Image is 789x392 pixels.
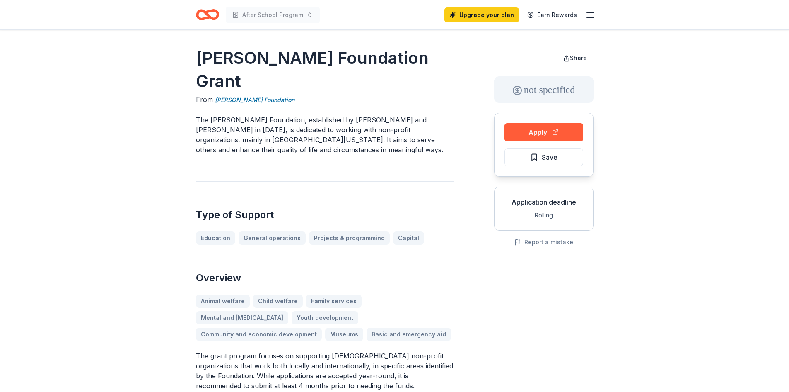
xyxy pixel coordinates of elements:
[494,76,594,103] div: not specified
[501,210,586,220] div: Rolling
[196,115,454,155] p: The [PERSON_NAME] Foundation, established by [PERSON_NAME] and [PERSON_NAME] in [DATE], is dedica...
[196,208,454,222] h2: Type of Support
[242,10,303,20] span: After School Program
[504,123,583,141] button: Apply
[522,7,582,22] a: Earn Rewards
[514,237,573,247] button: Report a mistake
[557,50,594,66] button: Share
[444,7,519,22] a: Upgrade your plan
[196,46,454,93] h1: [PERSON_NAME] Foundation Grant
[239,231,306,245] a: General operations
[196,271,454,285] h2: Overview
[504,148,583,166] button: Save
[196,95,454,105] div: From
[501,197,586,207] div: Application deadline
[570,54,587,61] span: Share
[196,231,235,245] a: Education
[393,231,424,245] a: Capital
[226,7,320,23] button: After School Program
[309,231,390,245] a: Projects & programming
[215,95,294,105] a: [PERSON_NAME] Foundation
[196,5,219,24] a: Home
[542,152,557,163] span: Save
